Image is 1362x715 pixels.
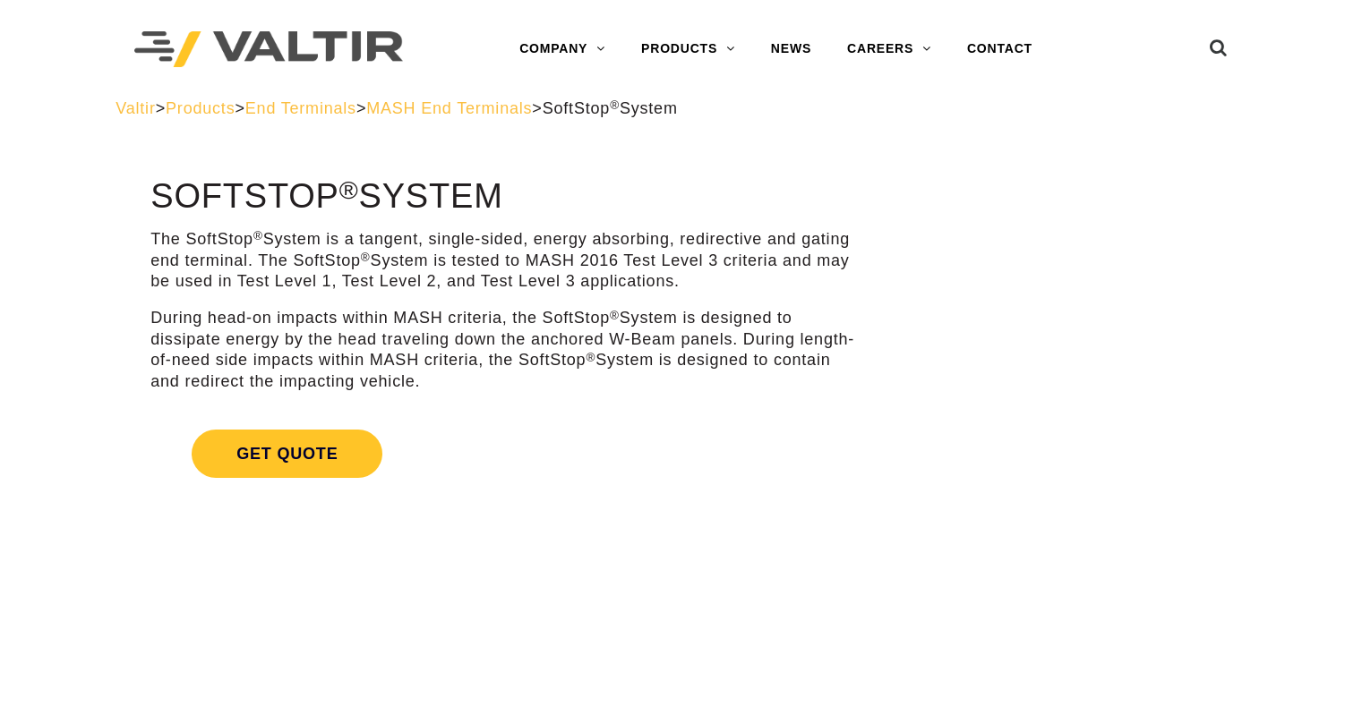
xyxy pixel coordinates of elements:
span: SoftStop System [543,99,678,117]
span: Get Quote [192,430,382,478]
p: The SoftStop System is a tangent, single-sided, energy absorbing, redirective and gating end term... [150,229,864,292]
a: PRODUCTS [623,31,753,67]
a: COMPANY [501,31,623,67]
sup: ® [610,309,620,322]
sup: ® [253,229,263,243]
h1: SoftStop System [150,178,864,216]
a: Products [166,99,235,117]
a: Get Quote [150,408,864,499]
a: CAREERS [829,31,949,67]
sup: ® [339,175,359,204]
sup: ® [586,351,595,364]
div: > > > > [116,98,1246,119]
sup: ® [361,251,371,264]
a: MASH End Terminals [366,99,532,117]
a: CONTACT [949,31,1050,67]
p: During head-on impacts within MASH criteria, the SoftStop System is designed to dissipate energy ... [150,308,864,392]
a: Valtir [116,99,155,117]
a: End Terminals [245,99,356,117]
sup: ® [610,98,620,112]
img: Valtir [134,31,403,68]
a: NEWS [753,31,829,67]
